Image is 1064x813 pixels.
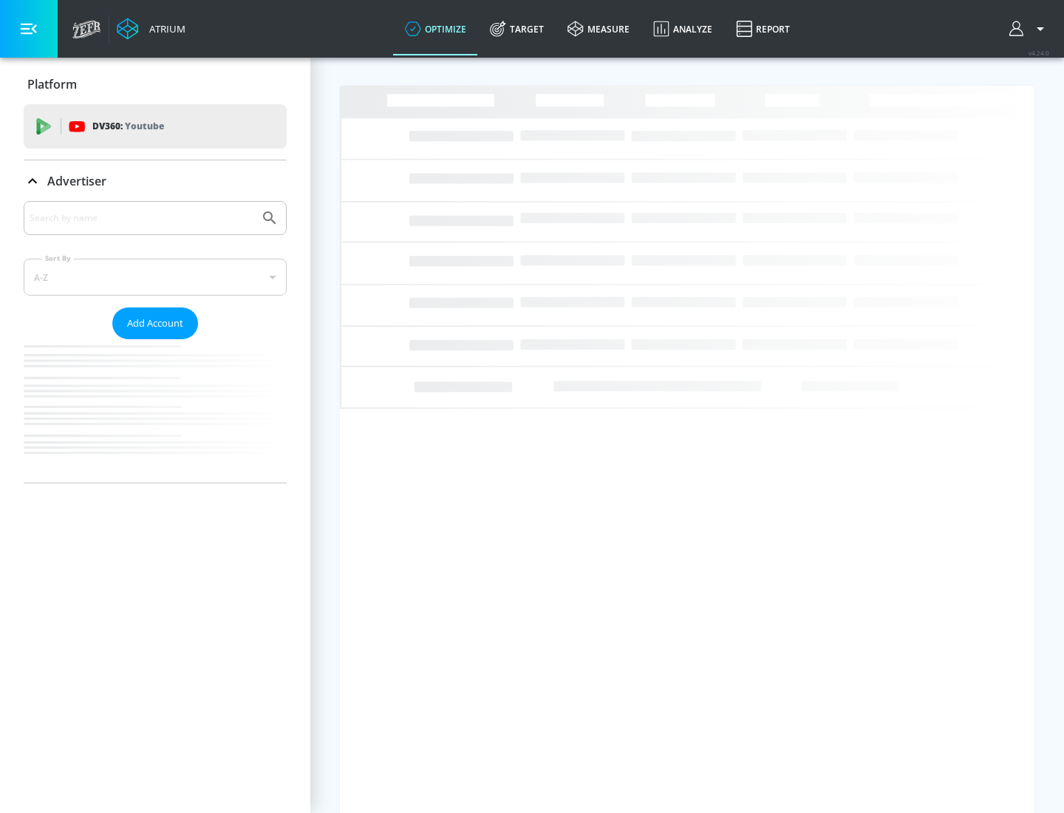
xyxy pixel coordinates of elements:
input: Search by name [30,208,253,228]
a: optimize [393,2,478,55]
a: Analyze [641,2,724,55]
label: Sort By [42,254,74,263]
div: Advertiser [24,160,287,202]
a: Atrium [117,18,185,40]
a: measure [556,2,641,55]
div: Atrium [143,22,185,35]
span: Add Account [127,315,183,332]
p: DV360: [92,118,164,135]
a: Report [724,2,802,55]
button: Add Account [112,307,198,339]
div: A-Z [24,259,287,296]
div: Platform [24,64,287,105]
p: Youtube [125,118,164,134]
a: Target [478,2,556,55]
div: DV360: Youtube [24,104,287,149]
div: Advertiser [24,201,287,483]
p: Advertiser [47,173,106,189]
nav: list of Advertiser [24,339,287,483]
p: Platform [27,76,77,92]
span: v 4.24.0 [1029,49,1049,57]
